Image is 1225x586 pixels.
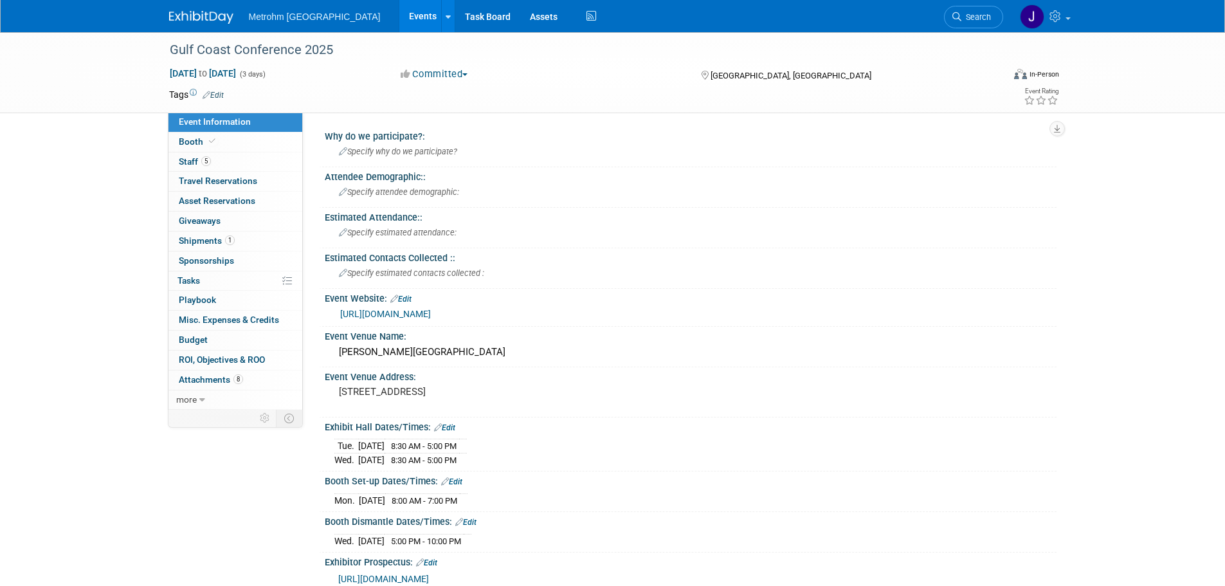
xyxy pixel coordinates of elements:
span: Shipments [179,235,235,246]
span: Asset Reservations [179,196,255,206]
a: [URL][DOMAIN_NAME] [338,574,429,584]
img: ExhibitDay [169,11,233,24]
td: Personalize Event Tab Strip [254,410,277,426]
span: Booth [179,136,218,147]
a: Edit [203,91,224,100]
td: [DATE] [359,493,385,507]
span: [DATE] [DATE] [169,68,237,79]
span: Playbook [179,295,216,305]
span: to [197,68,209,78]
span: Sponsorships [179,255,234,266]
a: [URL][DOMAIN_NAME] [340,309,431,319]
i: Booth reservation complete [209,138,215,145]
span: 1 [225,235,235,245]
div: Event Website: [325,289,1057,306]
a: Edit [434,423,455,432]
div: Exhibitor Prospectus: [325,553,1057,569]
a: Search [944,6,1003,28]
td: [DATE] [358,453,385,466]
a: Edit [416,558,437,567]
td: Wed. [334,534,358,547]
a: Giveaways [168,212,302,231]
div: Attendee Demographic:: [325,167,1057,183]
a: Misc. Expenses & Credits [168,311,302,330]
span: Staff [179,156,211,167]
span: 8:00 AM - 7:00 PM [392,496,457,506]
span: Event Information [179,116,251,127]
a: Playbook [168,291,302,310]
a: Travel Reservations [168,172,302,191]
a: Budget [168,331,302,350]
div: Booth Dismantle Dates/Times: [325,512,1057,529]
img: Joanne Yam [1020,5,1044,29]
span: Specify estimated attendance: [339,228,457,237]
span: 8:30 AM - 5:00 PM [391,441,457,451]
img: Format-Inperson.png [1014,69,1027,79]
a: Sponsorships [168,252,302,271]
div: Gulf Coast Conference 2025 [165,39,984,62]
a: Attachments8 [168,371,302,390]
span: 8:30 AM - 5:00 PM [391,455,457,465]
td: Toggle Event Tabs [276,410,302,426]
span: more [176,394,197,405]
div: Booth Set-up Dates/Times: [325,472,1057,488]
span: 5:00 PM - 10:00 PM [391,536,461,546]
span: (3 days) [239,70,266,78]
div: Why do we participate?: [325,127,1057,143]
span: Budget [179,334,208,345]
div: Event Venue Address: [325,367,1057,383]
div: Event Venue Name: [325,327,1057,343]
a: Staff5 [168,152,302,172]
div: Event Format [927,67,1060,86]
a: Tasks [168,271,302,291]
div: [PERSON_NAME][GEOGRAPHIC_DATA] [334,342,1047,362]
span: Metrohm [GEOGRAPHIC_DATA] [249,12,381,22]
a: Shipments1 [168,232,302,251]
pre: [STREET_ADDRESS] [339,386,615,398]
span: Search [961,12,991,22]
span: Specify attendee demographic: [339,187,459,197]
a: Edit [455,518,476,527]
a: Booth [168,133,302,152]
td: [DATE] [358,534,385,547]
div: Event Rating [1024,88,1058,95]
a: Asset Reservations [168,192,302,211]
a: Edit [390,295,412,304]
span: 8 [233,374,243,384]
td: [DATE] [358,439,385,453]
td: Tue. [334,439,358,453]
td: Wed. [334,453,358,466]
span: Specify estimated contacts collected : [339,268,484,278]
span: Attachments [179,374,243,385]
span: 5 [201,156,211,166]
a: ROI, Objectives & ROO [168,351,302,370]
a: Edit [441,477,462,486]
td: Tags [169,88,224,101]
button: Committed [396,68,473,81]
span: Specify why do we participate? [339,147,457,156]
div: Estimated Contacts Collected :: [325,248,1057,264]
span: Tasks [177,275,200,286]
span: Misc. Expenses & Credits [179,315,279,325]
a: more [168,390,302,410]
span: [GEOGRAPHIC_DATA], [GEOGRAPHIC_DATA] [711,71,871,80]
div: In-Person [1029,69,1059,79]
span: Giveaways [179,215,221,226]
div: Exhibit Hall Dates/Times: [325,417,1057,434]
a: Event Information [168,113,302,132]
span: Travel Reservations [179,176,257,186]
div: Estimated Attendance:: [325,208,1057,224]
span: ROI, Objectives & ROO [179,354,265,365]
td: Mon. [334,493,359,507]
